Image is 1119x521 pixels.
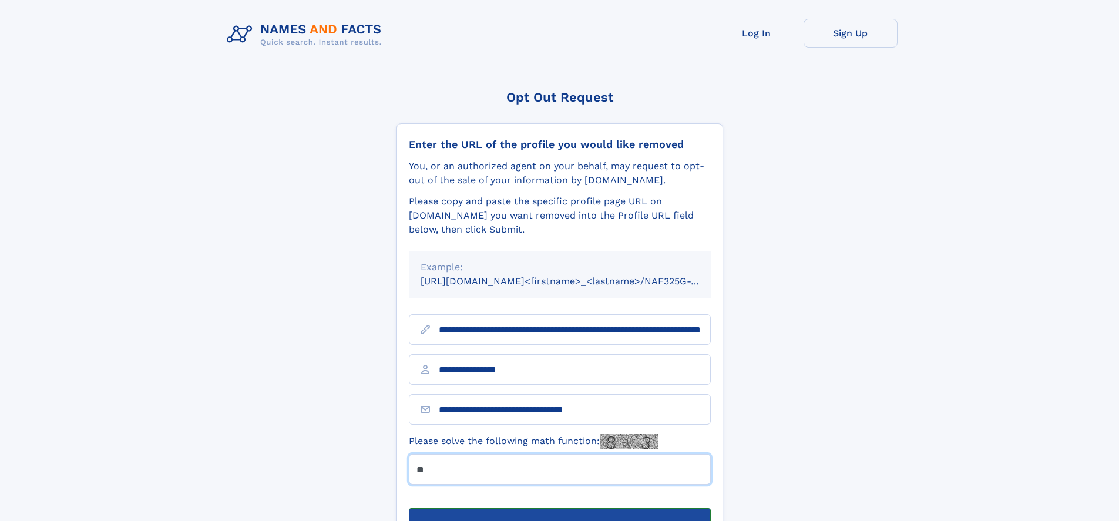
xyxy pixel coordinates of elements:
[710,19,804,48] a: Log In
[409,434,658,449] label: Please solve the following math function:
[409,194,711,237] div: Please copy and paste the specific profile page URL on [DOMAIN_NAME] you want removed into the Pr...
[421,260,699,274] div: Example:
[409,159,711,187] div: You, or an authorized agent on your behalf, may request to opt-out of the sale of your informatio...
[222,19,391,51] img: Logo Names and Facts
[396,90,723,105] div: Opt Out Request
[421,275,733,287] small: [URL][DOMAIN_NAME]<firstname>_<lastname>/NAF325G-xxxxxxxx
[409,138,711,151] div: Enter the URL of the profile you would like removed
[804,19,898,48] a: Sign Up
